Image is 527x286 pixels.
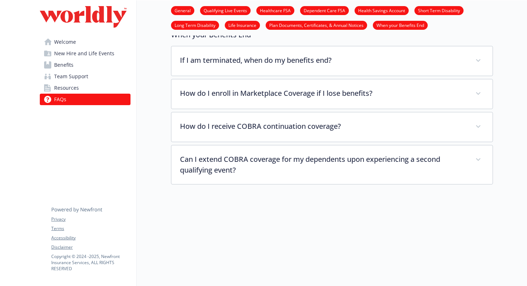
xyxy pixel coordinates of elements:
p: Can I extend COBRA coverage for my dependents upon experiencing a second qualifying event? [180,154,467,175]
a: New Hire and Life Events [40,48,130,59]
a: Short Term Disability [414,7,464,14]
a: Disclaimer [51,244,130,250]
a: Privacy [51,216,130,222]
a: FAQs [40,94,130,105]
a: Welcome [40,36,130,48]
div: Can I extend COBRA coverage for my dependents upon experiencing a second qualifying event? [171,145,493,184]
p: How do I receive COBRA continuation coverage? [180,121,467,132]
a: When your Benefits End [373,22,428,28]
a: Long Term Disability [171,22,219,28]
span: Benefits [54,59,73,71]
span: FAQs [54,94,66,105]
div: How do I receive COBRA continuation coverage? [171,112,493,142]
span: New Hire and Life Events [54,48,114,59]
a: Plan Documents, Certificates, & Annual Notices [266,22,367,28]
div: How do I enroll in Marketplace Coverage if I lose benefits? [171,79,493,109]
a: Resources [40,82,130,94]
span: Welcome [54,36,76,48]
a: Healthcare FSA [256,7,294,14]
a: Terms [51,225,130,232]
a: Health Savings Account [355,7,409,14]
a: General [171,7,194,14]
a: Dependent Care FSA [300,7,349,14]
a: Qualifying Live Events [200,7,251,14]
span: Resources [54,82,79,94]
p: Copyright © 2024 - 2025 , Newfront Insurance Services, ALL RIGHTS RESERVED [51,253,130,272]
a: Benefits [40,59,130,71]
a: Team Support [40,71,130,82]
div: If I am terminated, when do my benefits end? [171,46,493,76]
span: Team Support [54,71,88,82]
a: Life Insurance [225,22,260,28]
p: How do I enroll in Marketplace Coverage if I lose benefits? [180,88,467,99]
p: If I am terminated, when do my benefits end? [180,55,467,66]
a: Accessibility [51,235,130,241]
